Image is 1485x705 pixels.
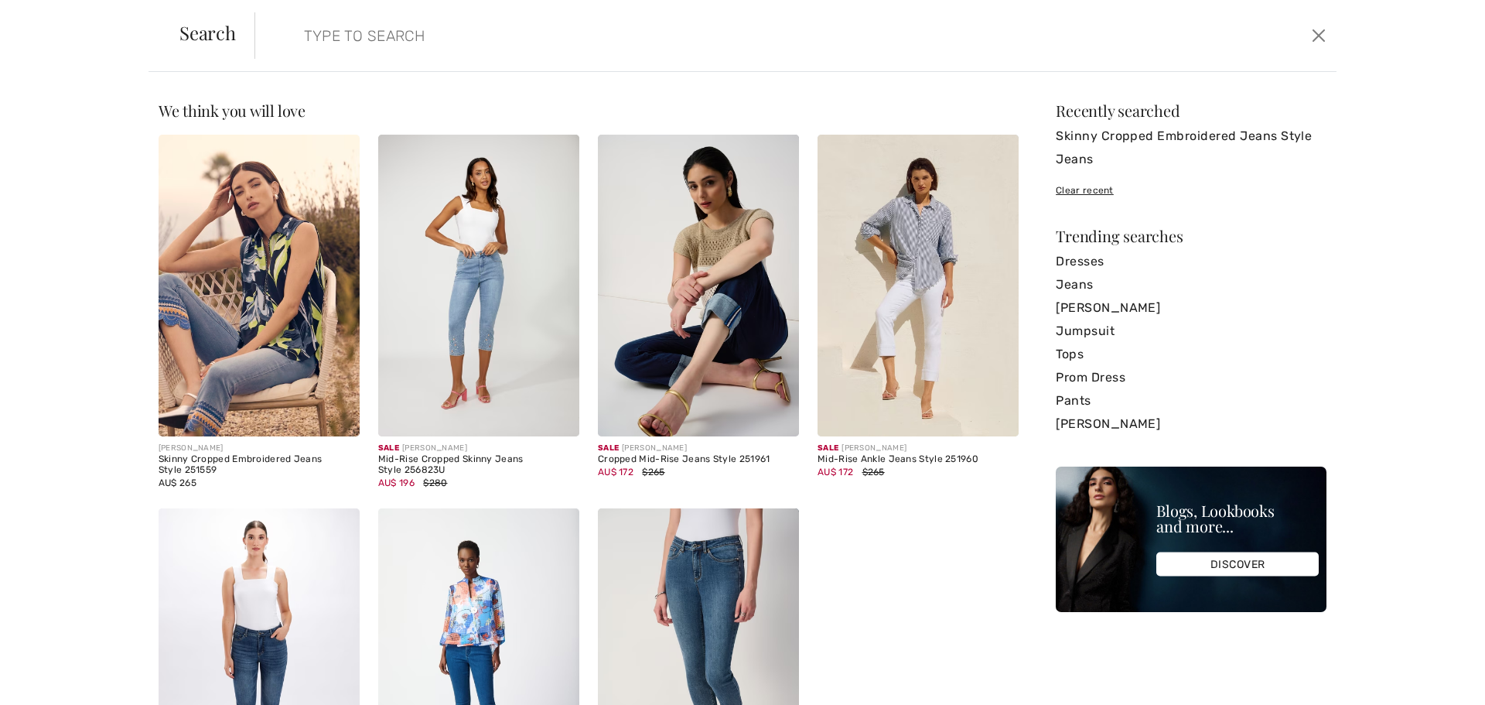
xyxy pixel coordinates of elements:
[1056,389,1326,412] a: Pants
[1156,553,1319,577] div: DISCOVER
[1056,273,1326,296] a: Jeans
[159,477,196,488] span: AU$ 265
[378,454,579,476] div: Mid-Rise Cropped Skinny Jeans Style 256823U
[378,443,399,453] span: Sale
[598,443,619,453] span: Sale
[378,135,579,436] img: Mid-Rise Cropped Skinny Jeans Style 256823U. Blue
[159,454,360,476] div: Skinny Cropped Embroidered Jeans Style 251559
[159,135,360,436] img: Skinny Cropped Embroidered Jeans Style 251559. Blue
[862,467,885,477] span: $265
[159,100,306,121] span: We think you will love
[378,477,415,488] span: AU$ 196
[35,11,67,25] span: Help
[1056,125,1326,148] a: Skinny Cropped Embroidered Jeans Style
[1056,148,1326,171] a: Jeans
[179,23,236,42] span: Search
[1056,412,1326,436] a: [PERSON_NAME]
[818,135,1019,436] img: Mid-Rise Ankle Jeans Style 251960. White
[1056,228,1326,244] div: Trending searches
[159,443,360,454] div: [PERSON_NAME]
[378,443,579,454] div: [PERSON_NAME]
[1056,183,1326,197] div: Clear recent
[1056,320,1326,343] a: Jumpsuit
[1056,366,1326,389] a: Prom Dress
[598,135,799,436] img: Cropped Mid-Rise Jeans Style 251961. DARK DENIM BLUE
[1056,343,1326,366] a: Tops
[818,443,1019,454] div: [PERSON_NAME]
[1056,103,1326,118] div: Recently searched
[598,454,799,465] div: Cropped Mid-Rise Jeans Style 251961
[423,477,447,488] span: $280
[598,443,799,454] div: [PERSON_NAME]
[1307,23,1330,48] button: Close
[1056,467,1326,612] img: Blogs, Lookbooks and more...
[292,12,1053,59] input: TYPE TO SEARCH
[1156,503,1319,534] div: Blogs, Lookbooks and more...
[642,467,664,477] span: $265
[818,467,853,477] span: AU$ 172
[598,467,633,477] span: AU$ 172
[818,454,1019,465] div: Mid-Rise Ankle Jeans Style 251960
[1056,296,1326,320] a: [PERSON_NAME]
[818,443,838,453] span: Sale
[1056,250,1326,273] a: Dresses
